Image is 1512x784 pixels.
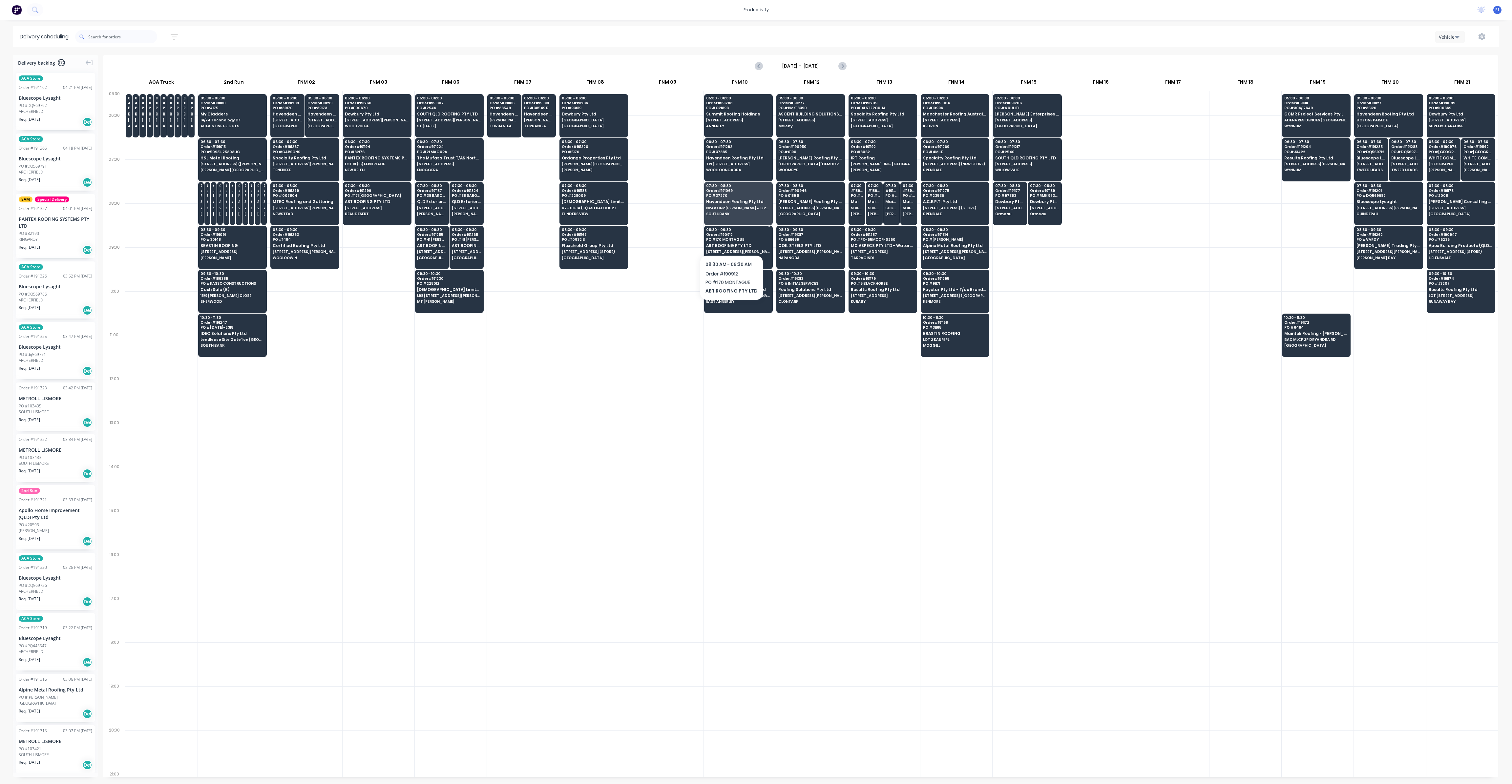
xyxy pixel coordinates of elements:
[163,96,165,100] span: 05:30
[1284,156,1348,160] span: Results Roofing Pty Ltd
[19,163,47,169] div: PO #DQ569791
[417,106,481,110] span: PO # 2546
[562,156,625,160] span: Ordanga Properties Pty Ltd
[12,5,22,15] img: Factory
[524,101,554,105] span: Order # 191318
[273,96,302,100] span: 05:30 - 06:30
[1356,101,1420,105] span: Order # 191127
[19,85,47,91] div: Order # 191162
[417,168,481,172] span: ENOGGERA
[1429,162,1458,166] span: [GEOGRAPHIC_DATA][DEMOGRAPHIC_DATA]
[995,96,1059,100] span: 05:30 - 06:30
[270,76,342,91] div: FNM 02
[1209,76,1281,91] div: FNM 18
[490,118,519,122] span: [PERSON_NAME] *QTMP*
[706,101,770,105] span: Order # 191283
[183,124,185,128] span: ARCHERFIELD
[142,124,144,128] span: ARCHERFIELD
[776,76,848,91] div: FNM 12
[778,145,842,149] span: Order # 190950
[1463,140,1493,144] span: 06:30 - 07:30
[1356,162,1386,166] span: [STREET_ADDRESS] (STORE)
[1356,156,1386,160] span: Bluescope Lysaght
[177,96,178,100] span: 05:30
[1429,156,1458,160] span: WHITE COMMERCIAL ROOFING PTY LTD
[156,101,157,105] span: # 191204
[706,162,770,166] span: TRI [STREET_ADDRESS]
[417,112,481,116] span: SOUTH QLD ROOFING PTY LTD
[706,156,770,160] span: Havendeen Roofing Pty Ltd
[490,96,519,100] span: 05:30 - 06:30
[149,124,151,128] span: ARCHERFIELD
[923,96,987,100] span: 05:30 - 06:30
[191,101,193,105] span: # 191104
[524,118,554,122] span: [PERSON_NAME] *QTMP*
[851,101,914,105] span: Order # 191209
[200,140,264,144] span: 06:30 - 07:30
[18,59,55,66] span: Delivery backlog
[562,106,625,110] span: PO # 93619
[524,106,554,110] span: PO # 38549 B
[273,168,336,172] span: TENERIFFE
[1356,106,1420,110] span: PO # 36126
[1356,168,1386,172] span: TWEED HEADS
[1429,118,1492,122] span: [STREET_ADDRESS]
[200,106,264,110] span: PO # 4175
[1495,7,1500,13] span: F1
[417,150,481,154] span: PO # 21 MAGURA
[1284,124,1348,128] span: WYNNUM
[345,106,409,110] span: PO # 100670
[562,150,625,154] span: PO # 5176
[923,150,987,154] span: PO # 4MILE
[19,145,47,151] div: Order # 191266
[1429,101,1492,105] span: Order # 191099
[1284,118,1348,122] span: ADENA RESIDENCES [GEOGRAPHIC_DATA]
[191,106,193,110] span: PO # DQ569623
[19,136,43,142] span: ACA Store
[1426,76,1498,91] div: FNM 21
[995,168,1059,172] span: WILLOW VALE
[1284,112,1348,116] span: GCMR Project Services Pty Ltd
[307,118,337,122] span: [STREET_ADDRESS]
[103,90,125,112] div: 05:30
[273,156,336,160] span: Specialty Roofing Pty Ltd
[213,184,214,188] span: 07:30
[417,118,481,122] span: [STREET_ADDRESS][PERSON_NAME]
[704,76,776,91] div: FNM 10
[343,76,414,91] div: FNM 03
[995,118,1059,122] span: [STREET_ADDRESS]
[1391,162,1421,166] span: [STREET_ADDRESS] (STORE)
[345,145,409,149] span: Order # 191194
[82,117,92,127] div: Del
[200,96,264,100] span: 05:30 - 06:30
[1463,168,1493,172] span: [PERSON_NAME][GEOGRAPHIC_DATA]
[273,140,336,144] span: 06:30 - 07:30
[273,112,302,116] span: Havendeen Roofing Pty Ltd
[200,156,264,160] span: H&L Metal Roofing
[923,106,987,110] span: PO # 10996
[273,106,302,110] span: PO # 39170
[706,150,770,154] span: PO # 37385
[135,101,137,105] span: # 191203
[345,156,409,160] span: PANTEX ROOFING SYSTEMS PTY LTD
[170,106,172,110] span: PO # DQ569585
[1439,33,1458,40] div: Vehicle
[149,96,151,100] span: 05:30
[562,145,625,149] span: Order # 191220
[1356,140,1386,144] span: 06:30 - 07:30
[778,96,842,100] span: 05:30 - 06:30
[142,118,144,122] span: [STREET_ADDRESS][PERSON_NAME] (STORE)
[1065,76,1137,91] div: FNM 16
[1356,118,1420,122] span: 9 OZONE PARADE
[183,96,185,100] span: 05:30
[63,85,92,91] div: 04:21 PM [DATE]
[740,5,772,15] div: productivity
[238,184,240,188] span: 07:30
[183,101,185,105] span: # 190748
[1391,140,1421,144] span: 06:30 - 07:30
[1356,150,1386,154] span: PO # DQ569712
[19,109,92,114] div: ARCHERFIELD
[156,96,157,100] span: 05:30
[1282,76,1354,91] div: FNM 19
[177,112,178,116] span: Bluescope Lysaght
